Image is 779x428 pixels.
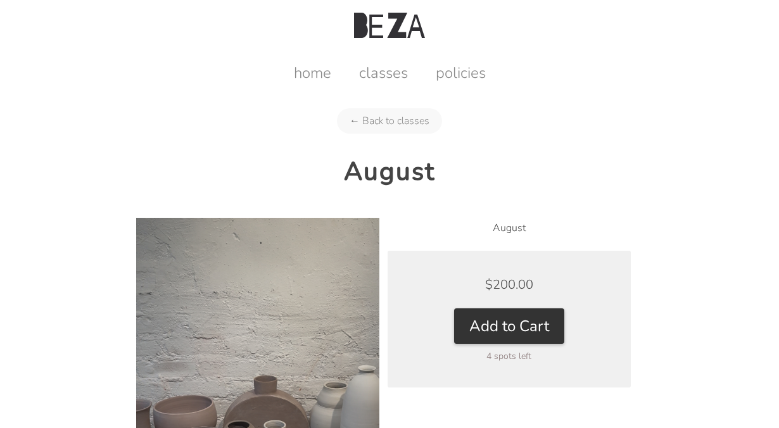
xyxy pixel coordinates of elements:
[281,63,344,83] a: home
[413,276,605,293] div: $200.00
[337,108,442,134] a: ← Back to classes
[136,154,643,189] h2: August
[388,218,631,238] li: August
[136,412,379,426] a: August product photo
[423,63,498,83] a: policies
[346,63,421,83] a: classes
[454,308,564,344] button: Add to Cart
[413,350,605,362] div: 4 spots left
[354,13,425,38] img: Beza Studio Logo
